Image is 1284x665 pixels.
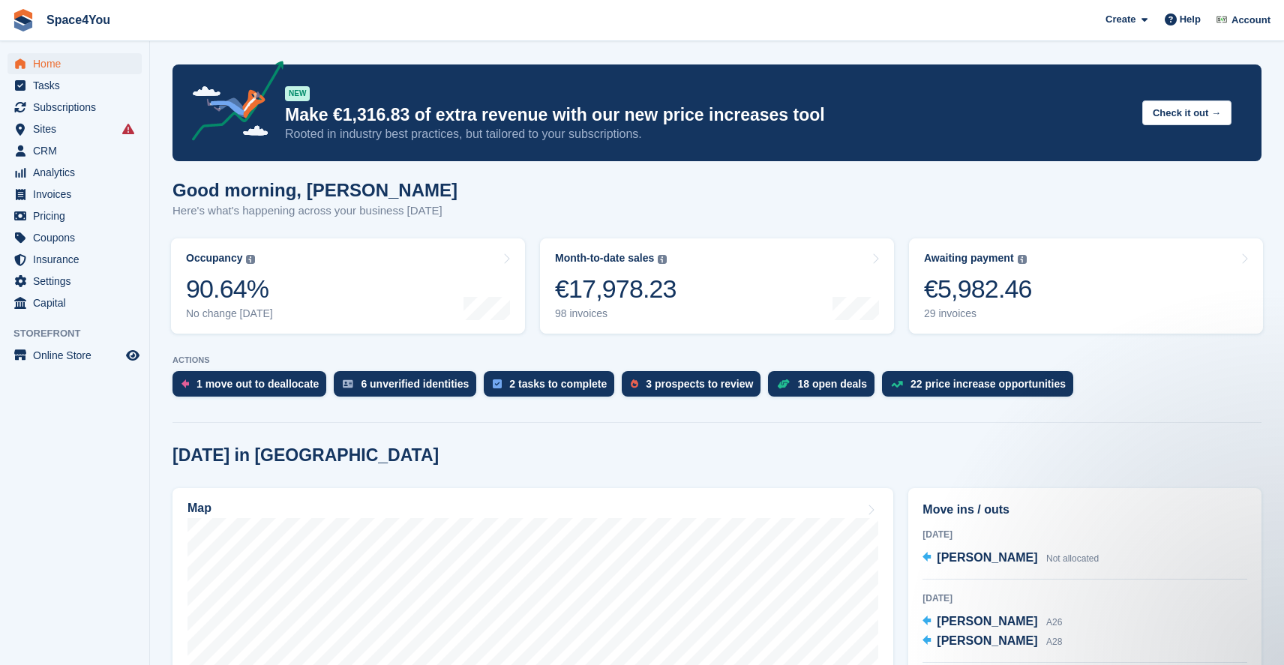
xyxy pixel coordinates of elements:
img: price-adjustments-announcement-icon-8257ccfd72463d97f412b2fc003d46551f7dbcb40ab6d574587a9cd5c0d94... [179,61,284,146]
a: Awaiting payment €5,982.46 29 invoices [909,238,1263,334]
p: Here's what's happening across your business [DATE] [172,202,457,220]
a: menu [7,140,142,161]
img: icon-info-grey-7440780725fd019a000dd9b08b2336e03edf1995a4989e88bcd33f0948082b44.svg [1018,255,1027,264]
a: [PERSON_NAME] A26 [922,613,1062,632]
div: 22 price increase opportunities [910,378,1066,390]
a: 6 unverified identities [334,371,484,404]
span: Online Store [33,345,123,366]
p: ACTIONS [172,355,1261,365]
div: 29 invoices [924,307,1032,320]
span: Not allocated [1046,553,1099,564]
a: Space4You [40,7,116,32]
div: 3 prospects to review [646,378,753,390]
span: [PERSON_NAME] [937,615,1037,628]
span: Storefront [13,326,149,341]
div: Awaiting payment [924,252,1014,265]
span: A26 [1046,617,1062,628]
div: 1 move out to deallocate [196,378,319,390]
a: menu [7,249,142,270]
h1: Good morning, [PERSON_NAME] [172,180,457,200]
a: menu [7,118,142,139]
h2: [DATE] in [GEOGRAPHIC_DATA] [172,445,439,466]
img: deal-1b604bf984904fb50ccaf53a9ad4b4a5d6e5aea283cecdc64d6e3604feb123c2.svg [777,379,790,389]
h2: Move ins / outs [922,501,1247,519]
a: menu [7,97,142,118]
a: menu [7,205,142,226]
a: menu [7,75,142,96]
a: 1 move out to deallocate [172,371,334,404]
div: 6 unverified identities [361,378,469,390]
a: [PERSON_NAME] A28 [922,632,1062,652]
span: Subscriptions [33,97,123,118]
img: Finn-Kristof Kausch [1214,12,1229,27]
div: NEW [285,86,310,101]
span: [PERSON_NAME] [937,634,1037,647]
span: [PERSON_NAME] [937,551,1037,564]
span: A28 [1046,637,1062,647]
span: Settings [33,271,123,292]
a: 3 prospects to review [622,371,768,404]
a: menu [7,292,142,313]
a: menu [7,345,142,366]
a: menu [7,227,142,248]
img: move_outs_to_deallocate_icon-f764333ba52eb49d3ac5e1228854f67142a1ed5810a6f6cc68b1a99e826820c5.svg [181,379,189,388]
a: Month-to-date sales €17,978.23 98 invoices [540,238,894,334]
a: 2 tasks to complete [484,371,622,404]
span: Tasks [33,75,123,96]
a: menu [7,184,142,205]
div: €5,982.46 [924,274,1032,304]
img: verify_identity-adf6edd0f0f0b5bbfe63781bf79b02c33cf7c696d77639b501bdc392416b5a36.svg [343,379,353,388]
span: Sites [33,118,123,139]
a: menu [7,53,142,74]
span: CRM [33,140,123,161]
a: Preview store [124,346,142,364]
div: 18 open deals [797,378,867,390]
div: 90.64% [186,274,273,304]
div: Month-to-date sales [555,252,654,265]
span: Analytics [33,162,123,183]
img: task-75834270c22a3079a89374b754ae025e5fb1db73e45f91037f5363f120a921f8.svg [493,379,502,388]
p: Make €1,316.83 of extra revenue with our new price increases tool [285,104,1130,126]
img: icon-info-grey-7440780725fd019a000dd9b08b2336e03edf1995a4989e88bcd33f0948082b44.svg [658,255,667,264]
i: Smart entry sync failures have occurred [122,123,134,135]
span: Pricing [33,205,123,226]
span: Home [33,53,123,74]
a: [PERSON_NAME] Not allocated [922,549,1099,568]
div: [DATE] [922,592,1247,605]
span: Coupons [33,227,123,248]
button: Check it out → [1142,100,1231,125]
img: price_increase_opportunities-93ffe204e8149a01c8c9dc8f82e8f89637d9d84a8eef4429ea346261dce0b2c0.svg [891,381,903,388]
div: 98 invoices [555,307,676,320]
img: prospect-51fa495bee0391a8d652442698ab0144808aea92771e9ea1ae160a38d050c398.svg [631,379,638,388]
a: 18 open deals [768,371,882,404]
div: €17,978.23 [555,274,676,304]
div: No change [DATE] [186,307,273,320]
img: stora-icon-8386f47178a22dfd0bd8f6a31ec36ba5ce8667c1dd55bd0f319d3a0aa187defe.svg [12,9,34,31]
span: Help [1180,12,1201,27]
a: menu [7,162,142,183]
p: Rooted in industry best practices, but tailored to your subscriptions. [285,126,1130,142]
span: Account [1231,13,1270,28]
div: Occupancy [186,252,242,265]
div: [DATE] [922,528,1247,541]
span: Capital [33,292,123,313]
img: icon-info-grey-7440780725fd019a000dd9b08b2336e03edf1995a4989e88bcd33f0948082b44.svg [246,255,255,264]
a: menu [7,271,142,292]
a: Occupancy 90.64% No change [DATE] [171,238,525,334]
div: 2 tasks to complete [509,378,607,390]
span: Invoices [33,184,123,205]
h2: Map [187,502,211,515]
span: Insurance [33,249,123,270]
a: 22 price increase opportunities [882,371,1081,404]
span: Create [1105,12,1135,27]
